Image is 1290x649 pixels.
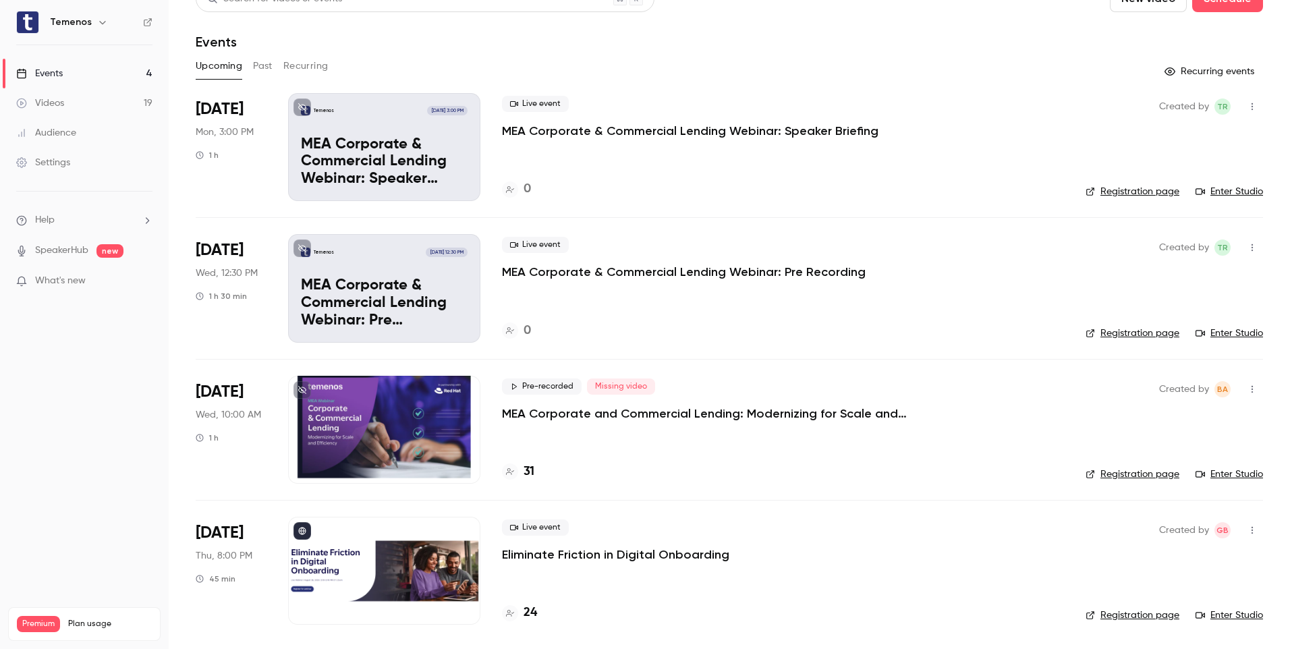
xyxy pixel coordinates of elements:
[17,11,38,33] img: Temenos
[35,213,55,227] span: Help
[196,125,254,139] span: Mon, 3:00 PM
[196,234,267,342] div: Aug 20 Wed, 12:30 PM (Africa/Johannesburg)
[124,632,152,644] p: / 300
[1217,98,1228,115] span: TR
[196,266,258,280] span: Wed, 12:30 PM
[524,180,531,198] h4: 0
[314,107,334,114] p: Temenos
[196,239,244,261] span: [DATE]
[1217,239,1228,256] span: TR
[196,517,267,625] div: Aug 28 Thu, 2:00 PM (America/New York)
[1159,239,1209,256] span: Created by
[1159,522,1209,538] span: Created by
[1214,381,1231,397] span: Balamurugan Arunachalam
[288,93,480,201] a: MEA Corporate & Commercial Lending Webinar: Speaker BriefingTemenos[DATE] 3:00 PMMEA Corporate & ...
[16,96,64,110] div: Videos
[1086,609,1179,622] a: Registration page
[35,244,88,258] a: SpeakerHub
[426,248,467,257] span: [DATE] 12:30 PM
[587,378,655,395] span: Missing video
[502,264,866,280] a: MEA Corporate & Commercial Lending Webinar: Pre Recording
[288,234,480,342] a: MEA Corporate & Commercial Lending Webinar: Pre Recording Temenos[DATE] 12:30 PMMEA Corporate & C...
[524,322,531,340] h4: 0
[1196,609,1263,622] a: Enter Studio
[16,156,70,169] div: Settings
[196,34,237,50] h1: Events
[196,432,219,443] div: 1 h
[502,180,531,198] a: 0
[1216,522,1229,538] span: GB
[1086,327,1179,340] a: Registration page
[502,96,569,112] span: Live event
[314,249,334,256] p: Temenos
[502,519,569,536] span: Live event
[502,405,907,422] a: MEA Corporate and Commercial Lending: Modernizing for Scale and Efficiency
[196,573,235,584] div: 45 min
[253,55,273,77] button: Past
[1214,239,1231,256] span: Terniell Ramlah
[1214,98,1231,115] span: Terniell Ramlah
[524,604,537,622] h4: 24
[196,150,219,161] div: 1 h
[196,522,244,544] span: [DATE]
[1196,468,1263,481] a: Enter Studio
[124,634,131,642] span: 19
[196,408,261,422] span: Wed, 10:00 AM
[1196,327,1263,340] a: Enter Studio
[427,106,467,115] span: [DATE] 3:00 PM
[502,322,531,340] a: 0
[1158,61,1263,82] button: Recurring events
[283,55,329,77] button: Recurring
[17,616,60,632] span: Premium
[196,381,244,403] span: [DATE]
[1196,185,1263,198] a: Enter Studio
[50,16,92,29] h6: Temenos
[68,619,152,629] span: Plan usage
[35,274,86,288] span: What's new
[96,244,123,258] span: new
[1217,381,1228,397] span: BA
[196,376,267,484] div: Aug 27 Wed, 10:00 AM (Africa/Johannesburg)
[196,549,252,563] span: Thu, 8:00 PM
[1159,381,1209,397] span: Created by
[1086,185,1179,198] a: Registration page
[1086,468,1179,481] a: Registration page
[502,123,878,139] a: MEA Corporate & Commercial Lending Webinar: Speaker Briefing
[502,237,569,253] span: Live event
[16,67,63,80] div: Events
[16,213,152,227] li: help-dropdown-opener
[136,275,152,287] iframe: Noticeable Trigger
[502,378,582,395] span: Pre-recorded
[1214,522,1231,538] span: Ganesh Babu
[196,93,267,201] div: Aug 18 Mon, 3:00 PM (Africa/Johannesburg)
[16,126,76,140] div: Audience
[502,604,537,622] a: 24
[196,55,242,77] button: Upcoming
[1159,98,1209,115] span: Created by
[502,463,534,481] a: 31
[301,136,468,188] p: MEA Corporate & Commercial Lending Webinar: Speaker Briefing
[196,98,244,120] span: [DATE]
[196,291,247,302] div: 1 h 30 min
[17,632,43,644] p: Videos
[502,546,729,563] a: Eliminate Friction in Digital Onboarding
[524,463,534,481] h4: 31
[301,277,468,329] p: MEA Corporate & Commercial Lending Webinar: Pre Recording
